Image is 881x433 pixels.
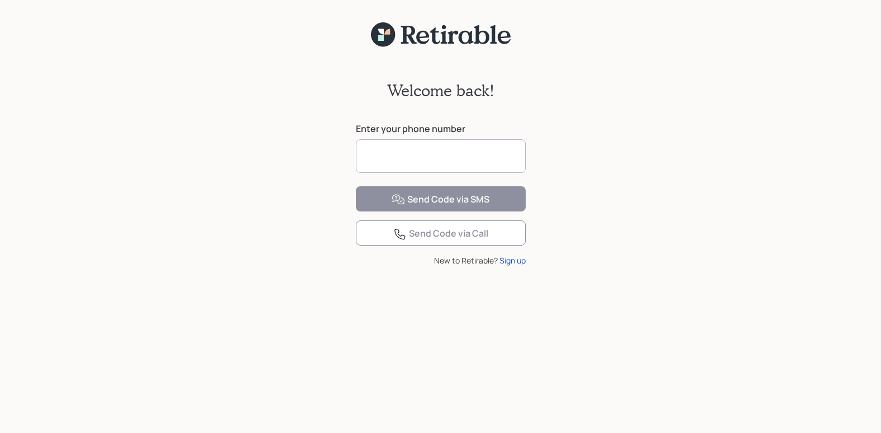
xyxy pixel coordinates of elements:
[387,81,494,100] h2: Welcome back!
[393,227,488,241] div: Send Code via Call
[499,255,526,266] div: Sign up
[392,193,489,206] div: Send Code via SMS
[356,255,526,266] div: New to Retirable?
[356,220,526,246] button: Send Code via Call
[356,186,526,211] button: Send Code via SMS
[356,123,526,135] label: Enter your phone number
